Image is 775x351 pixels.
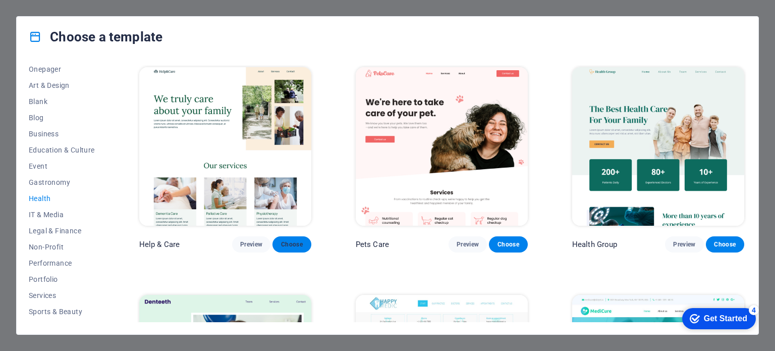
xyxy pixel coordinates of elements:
[240,240,262,248] span: Preview
[29,93,95,110] button: Blank
[356,67,528,226] img: Pets Care
[489,236,527,253] button: Choose
[449,236,487,253] button: Preview
[29,77,95,93] button: Art & Design
[29,97,95,106] span: Blank
[29,223,95,239] button: Legal & Finance
[665,236,703,253] button: Preview
[75,2,85,12] div: 4
[232,236,270,253] button: Preview
[29,291,95,299] span: Services
[29,259,95,267] span: Performance
[139,239,180,249] p: Help & Care
[29,320,95,336] button: Trades
[29,130,95,138] span: Business
[30,11,73,20] div: Get Started
[8,5,82,26] div: Get Started 4 items remaining, 20% complete
[29,243,95,251] span: Non-Profit
[29,190,95,207] button: Health
[29,65,95,73] span: Onepager
[29,158,95,174] button: Event
[281,240,303,248] span: Choose
[29,211,95,219] span: IT & Media
[272,236,311,253] button: Choose
[29,194,95,203] span: Health
[29,178,95,186] span: Gastronomy
[29,304,95,320] button: Sports & Beauty
[29,239,95,255] button: Non-Profit
[29,61,95,77] button: Onepager
[29,308,95,316] span: Sports & Beauty
[457,240,479,248] span: Preview
[29,110,95,126] button: Blog
[29,227,95,235] span: Legal & Finance
[706,236,744,253] button: Choose
[673,240,695,248] span: Preview
[29,81,95,89] span: Art & Design
[29,287,95,304] button: Services
[29,146,95,154] span: Education & Culture
[714,240,736,248] span: Choose
[29,142,95,158] button: Education & Culture
[29,271,95,287] button: Portfolio
[572,67,744,226] img: Health Group
[139,67,311,226] img: Help & Care
[29,255,95,271] button: Performance
[29,162,95,170] span: Event
[29,29,162,45] h4: Choose a template
[572,239,618,249] p: Health Group
[356,239,389,249] p: Pets Care
[29,275,95,283] span: Portfolio
[29,114,95,122] span: Blog
[29,207,95,223] button: IT & Media
[29,126,95,142] button: Business
[29,174,95,190] button: Gastronomy
[497,240,519,248] span: Choose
